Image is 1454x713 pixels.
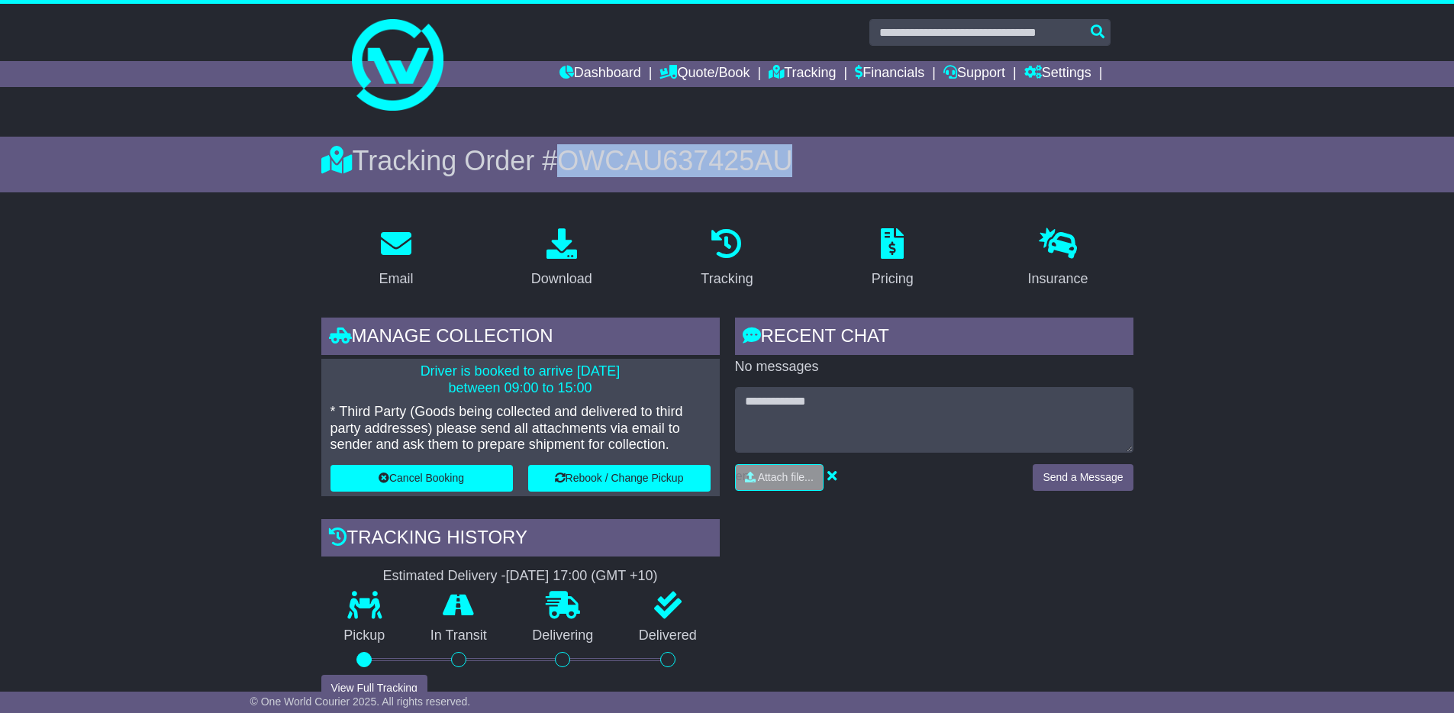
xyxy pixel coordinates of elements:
[321,318,720,359] div: Manage collection
[862,223,924,295] a: Pricing
[855,61,924,87] a: Financials
[321,568,720,585] div: Estimated Delivery -
[379,269,413,289] div: Email
[531,269,592,289] div: Download
[321,675,427,702] button: View Full Tracking
[250,695,471,708] span: © One World Courier 2025. All rights reserved.
[769,61,836,87] a: Tracking
[330,363,711,396] p: Driver is booked to arrive [DATE] between 09:00 to 15:00
[521,223,602,295] a: Download
[559,61,641,87] a: Dashboard
[330,404,711,453] p: * Third Party (Goods being collected and delivered to third party addresses) please send all atta...
[701,269,753,289] div: Tracking
[1028,269,1088,289] div: Insurance
[510,628,617,644] p: Delivering
[321,519,720,560] div: Tracking history
[872,269,914,289] div: Pricing
[321,628,408,644] p: Pickup
[1024,61,1091,87] a: Settings
[369,223,423,295] a: Email
[1033,464,1133,491] button: Send a Message
[735,359,1133,376] p: No messages
[943,61,1005,87] a: Support
[659,61,750,87] a: Quote/Book
[735,318,1133,359] div: RECENT CHAT
[330,465,513,492] button: Cancel Booking
[691,223,762,295] a: Tracking
[321,144,1133,177] div: Tracking Order #
[506,568,658,585] div: [DATE] 17:00 (GMT +10)
[616,628,720,644] p: Delivered
[1018,223,1098,295] a: Insurance
[408,628,510,644] p: In Transit
[528,465,711,492] button: Rebook / Change Pickup
[557,145,792,176] span: OWCAU637425AU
